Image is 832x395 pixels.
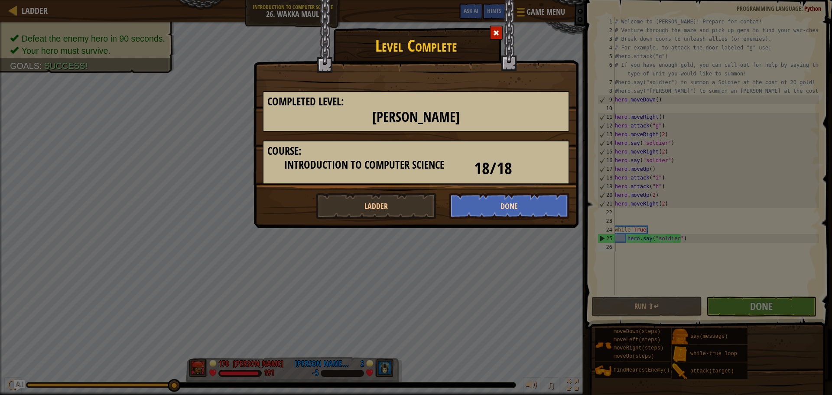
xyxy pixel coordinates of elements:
[267,110,565,125] h2: [PERSON_NAME]
[254,32,578,55] h1: Level Complete
[449,193,570,219] button: Done
[267,159,461,171] h3: Introduction to Computer Science
[267,145,565,157] h3: Course:
[316,193,436,219] button: Ladder
[267,96,565,108] h3: Completed Level:
[474,157,512,180] span: 18/18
